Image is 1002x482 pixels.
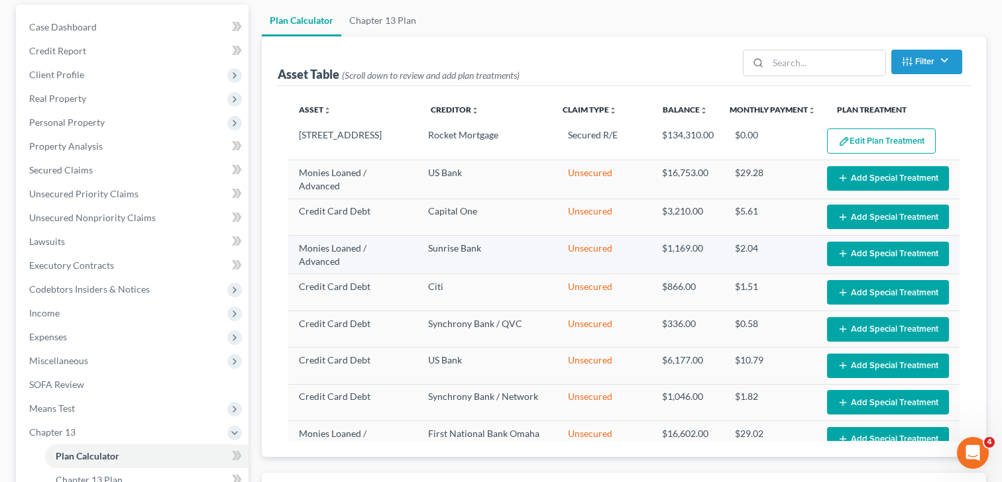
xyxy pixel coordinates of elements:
[29,93,86,104] span: Real Property
[724,274,816,311] td: $1.51
[29,236,65,247] span: Lawsuits
[557,199,652,235] td: Unsecured
[827,205,949,229] button: Add Special Treatment
[651,348,724,384] td: $6,177.00
[563,105,617,115] a: Claim Typeunfold_more
[299,105,331,115] a: Assetunfold_more
[557,421,652,459] td: Unsecured
[827,390,949,414] button: Add Special Treatment
[471,107,479,115] i: unfold_more
[827,280,949,305] button: Add Special Treatment
[288,274,417,311] td: Credit Card Debt
[557,274,652,311] td: Unsecured
[29,307,60,318] span: Income
[700,107,708,115] i: unfold_more
[431,105,479,115] a: Creditorunfold_more
[557,348,652,384] td: Unsecured
[19,206,249,230] a: Unsecured Nonpriority Claims
[19,134,249,158] a: Property Analysis
[651,274,724,311] td: $866.00
[609,107,617,115] i: unfold_more
[651,160,724,199] td: $16,753.00
[827,354,949,378] button: Add Special Treatment
[651,236,724,274] td: $1,169.00
[29,21,97,32] span: Case Dashboard
[827,128,936,154] button: Edit Plan Treatment
[341,5,424,36] a: Chapter 13 Plan
[19,182,249,206] a: Unsecured Priority Claims
[724,160,816,199] td: $29.28
[417,199,557,235] td: Capital One
[557,123,652,160] td: Secured R/E
[417,123,557,160] td: Rocket Mortgage
[651,199,724,235] td: $3,210.00
[827,317,949,342] button: Add Special Treatment
[724,311,816,347] td: $0.58
[827,427,949,452] button: Add Special Treatment
[827,242,949,266] button: Add Special Treatment
[557,160,652,199] td: Unsecured
[29,331,67,342] span: Expenses
[557,311,652,347] td: Unsecured
[663,105,708,115] a: Balanceunfold_more
[651,384,724,420] td: $1,046.00
[768,50,885,75] input: Search...
[29,117,105,128] span: Personal Property
[724,384,816,420] td: $1.82
[724,348,816,384] td: $10.79
[827,166,949,191] button: Add Special Treatment
[19,254,249,277] a: Executory Contracts
[29,69,84,80] span: Client Profile
[417,160,557,199] td: US Bank
[417,348,557,384] td: US Bank
[651,311,724,347] td: $336.00
[45,444,249,468] a: Plan Calculator
[288,348,417,384] td: Credit Card Debt
[984,437,995,448] span: 4
[730,105,816,115] a: Monthly Paymentunfold_more
[29,403,75,414] span: Means Test
[29,283,150,295] span: Codebtors Insiders & Notices
[29,355,88,366] span: Miscellaneous
[29,260,114,271] span: Executory Contracts
[29,164,93,175] span: Secured Claims
[724,123,816,160] td: $0.00
[651,123,724,160] td: $134,310.00
[19,373,249,397] a: SOFA Review
[342,70,520,81] span: (Scroll down to review and add plan treatments)
[288,123,417,160] td: [STREET_ADDRESS]
[288,311,417,347] td: Credit Card Debt
[891,50,962,74] button: Filter
[826,97,960,123] th: Plan Treatment
[29,45,86,56] span: Credit Report
[417,384,557,420] td: Synchrony Bank / Network
[808,107,816,115] i: unfold_more
[288,199,417,235] td: Credit Card Debt
[19,39,249,63] a: Credit Report
[323,107,331,115] i: unfold_more
[417,236,557,274] td: Sunrise Bank
[288,160,417,199] td: Monies Loaned / Advanced
[838,136,850,147] img: edit-pencil-c1479a1de80d8dea1e2430c2f745a3c6a07e9d7aa2eeffe225670001d78357a8.svg
[19,158,249,182] a: Secured Claims
[29,379,84,390] span: SOFA Review
[262,5,341,36] a: Plan Calculator
[288,421,417,459] td: Monies Loaned / Advanced
[29,212,156,223] span: Unsecured Nonpriority Claims
[29,426,76,438] span: Chapter 13
[56,450,119,461] span: Plan Calculator
[288,384,417,420] td: Credit Card Debt
[278,66,520,82] div: Asset Table
[417,311,557,347] td: Synchrony Bank / QVC
[557,384,652,420] td: Unsecured
[957,437,989,469] iframe: Intercom live chat
[651,421,724,459] td: $16,602.00
[724,236,816,274] td: $2.04
[288,236,417,274] td: Monies Loaned / Advanced
[417,421,557,459] td: First National Bank Omaha
[19,230,249,254] a: Lawsuits
[29,140,103,152] span: Property Analysis
[19,15,249,39] a: Case Dashboard
[557,236,652,274] td: Unsecured
[29,188,139,199] span: Unsecured Priority Claims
